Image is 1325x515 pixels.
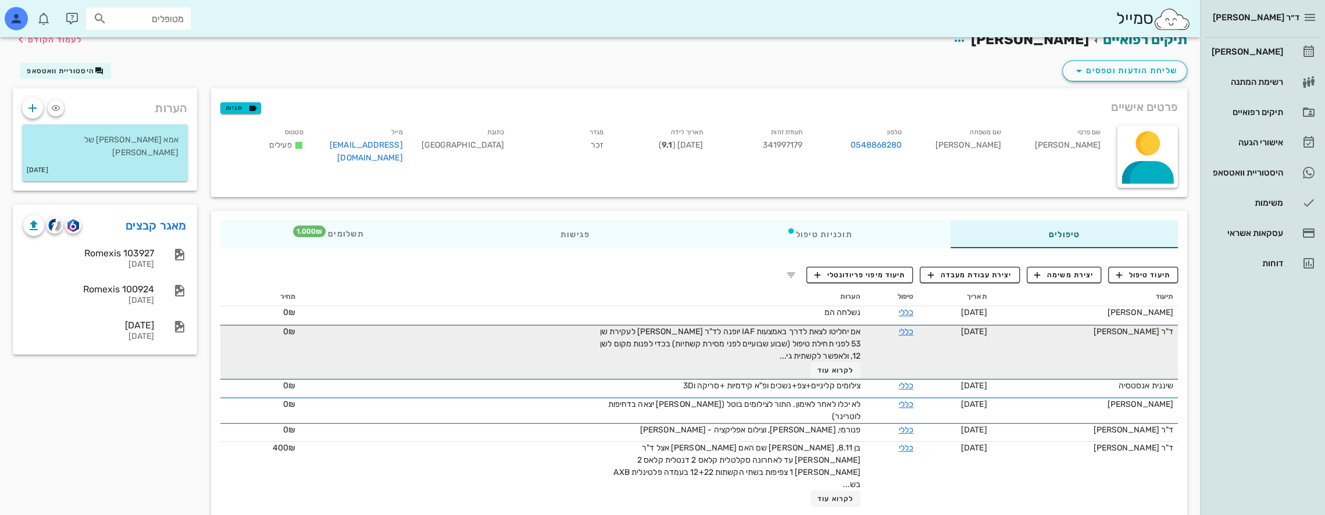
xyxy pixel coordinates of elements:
span: יצירת משימה [1034,270,1094,280]
a: תיקים רפואיים [1103,31,1187,48]
div: טיפולים [950,220,1178,248]
a: [EMAIL_ADDRESS][DOMAIN_NAME] [330,140,403,163]
div: ד"ר [PERSON_NAME] [996,424,1173,436]
div: עסקאות אשראי [1209,228,1283,238]
small: שם פרטי [1077,128,1101,136]
img: cliniview logo [48,219,62,232]
a: כללי [899,443,913,453]
div: [DATE] [23,296,154,306]
div: ד"ר [PERSON_NAME] [996,326,1173,338]
span: [DATE] [961,381,987,391]
div: [PERSON_NAME] [1209,47,1283,56]
small: מגדר [590,128,603,136]
th: טיפול [865,288,918,306]
div: [DATE] [23,320,154,331]
small: תאריך לידה [671,128,703,136]
button: יצירת עבודת מעבדה [920,267,1019,283]
div: הערות [13,88,197,122]
small: [DATE] [27,164,48,177]
span: 0₪ [283,327,295,337]
a: עסקאות אשראי [1205,219,1320,247]
a: אישורי הגעה [1205,128,1320,156]
div: רשימת המתנה [1209,77,1283,87]
span: 0₪ [283,307,295,317]
button: תיעוד טיפול [1108,267,1178,283]
span: שליחת הודעות וטפסים [1072,64,1177,78]
a: [PERSON_NAME] [1205,38,1320,66]
div: זכר [513,123,613,171]
span: פעילים [269,140,292,150]
span: [DATE] [961,327,987,337]
a: כללי [899,307,913,317]
button: לקרוא עוד [810,491,861,507]
span: נשלחה המ [824,307,860,317]
div: Romexis 103927 [23,248,154,259]
span: 0₪ [283,425,295,435]
div: [PERSON_NAME] [996,398,1173,410]
span: אם יחליטו לצאת לדרך באמצעות IAF יופנה לד"ר [PERSON_NAME] לעקירת שן 53 לפני תחילת טיפול (שבוע שבוע... [600,327,861,361]
a: 0548868280 [851,139,902,152]
th: תיעוד [991,288,1178,306]
span: [DATE] [961,425,987,435]
p: אמא [PERSON_NAME] של [PERSON_NAME] [31,134,178,159]
div: אישורי הגעה [1209,138,1283,147]
div: תוכניות טיפול [688,220,950,248]
span: תשלומים [319,230,364,238]
span: [DATE] [961,399,987,409]
span: תיעוד טיפול [1116,270,1170,280]
button: תיעוד מיפוי פריודונטלי [806,267,913,283]
div: סמייל [1116,6,1191,31]
div: תיקים רפואיים [1209,108,1283,117]
button: romexis logo [65,217,81,234]
span: [GEOGRAPHIC_DATA] [422,140,505,150]
span: תגיות [226,103,256,113]
th: תאריך [918,288,991,306]
small: כתובת [487,128,505,136]
button: cliniview logo [47,217,63,234]
span: [DATE] ( ) [659,140,703,150]
span: פרטים אישיים [1111,98,1178,116]
small: תעודת זהות [771,128,802,136]
a: תיקים רפואיים [1205,98,1320,126]
span: לקרוא עוד [817,495,853,503]
span: תיעוד מיפוי פריודונטלי [814,270,905,280]
span: לא יכלו לאחר לאימון. התור לצילומים בוטל ([PERSON_NAME] יצאה בדחיפות לוטרינר) [608,399,861,421]
a: משימות [1205,189,1320,217]
span: 0₪ [283,399,295,409]
span: [PERSON_NAME] [971,31,1089,48]
a: כללי [899,327,913,337]
span: תג [293,226,326,237]
th: הערות [300,288,865,306]
span: [DATE] [961,443,987,453]
span: תג [34,9,41,16]
div: [PERSON_NAME] [996,306,1173,319]
span: ד״ר [PERSON_NAME] [1213,12,1299,23]
a: דוחות [1205,249,1320,277]
button: שליחת הודעות וטפסים [1062,60,1187,81]
div: היסטוריית וואטסאפ [1209,168,1283,177]
span: יצירת עבודת מעבדה [928,270,1012,280]
span: 0₪ [283,381,295,391]
a: היסטוריית וואטסאפ [1205,159,1320,187]
small: שם משפחה [970,128,1001,136]
div: משימות [1209,198,1283,208]
div: דוחות [1209,259,1283,268]
span: 400₪ [273,443,295,453]
span: בן 8.11, [PERSON_NAME] שם האם [PERSON_NAME] אצל ד"ר [PERSON_NAME] עד לאחרונה סקלטלית קלאס 2 דנטלי... [613,443,860,489]
div: ד"ר [PERSON_NAME] [996,442,1173,454]
div: [DATE] [23,260,154,270]
button: היסטוריית וואטסאפ [20,63,111,79]
a: כללי [899,381,913,391]
div: Romexis 100924 [23,284,154,295]
small: טלפון [887,128,902,136]
button: לעמוד הקודם [14,29,82,50]
strong: 9.1 [662,140,672,150]
button: לקרוא עוד [810,362,861,378]
button: יצירת משימה [1027,267,1102,283]
span: 341997179 [763,140,802,150]
div: [DATE] [23,332,154,342]
div: [PERSON_NAME] [911,123,1010,171]
div: שיננית אנסטסיה [996,380,1173,392]
span: [DATE] [961,307,987,317]
a: כללי [899,425,913,435]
